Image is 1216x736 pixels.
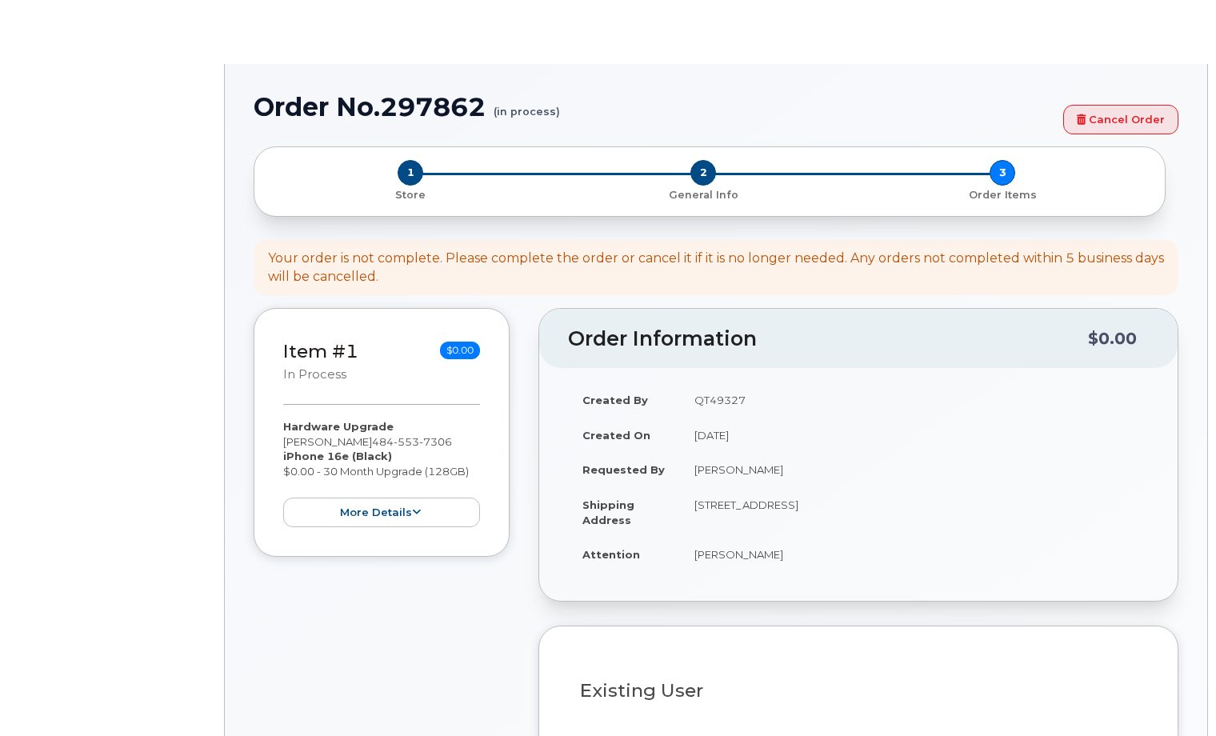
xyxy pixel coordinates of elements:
[560,188,846,202] p: General Info
[494,93,560,118] small: (in process)
[582,394,648,406] strong: Created By
[690,160,716,186] span: 2
[419,435,452,448] span: 7306
[283,420,394,433] strong: Hardware Upgrade
[554,186,853,202] a: 2 General Info
[582,463,665,476] strong: Requested By
[582,548,640,561] strong: Attention
[680,537,1149,572] td: [PERSON_NAME]
[1063,105,1178,134] a: Cancel Order
[680,382,1149,418] td: QT49327
[267,186,554,202] a: 1 Store
[283,340,358,362] a: Item #1
[394,435,419,448] span: 553
[580,681,1137,701] h3: Existing User
[582,429,650,442] strong: Created On
[568,328,1088,350] h2: Order Information
[440,342,480,359] span: $0.00
[283,450,392,462] strong: iPhone 16e (Black)
[283,367,346,382] small: in process
[274,188,547,202] p: Store
[254,93,1055,121] h1: Order No.297862
[680,418,1149,453] td: [DATE]
[372,435,452,448] span: 484
[680,487,1149,537] td: [STREET_ADDRESS]
[283,419,480,527] div: [PERSON_NAME] $0.00 - 30 Month Upgrade (128GB)
[680,452,1149,487] td: [PERSON_NAME]
[1088,323,1137,354] div: $0.00
[582,498,634,526] strong: Shipping Address
[398,160,423,186] span: 1
[283,498,480,527] button: more details
[268,250,1164,286] div: Your order is not complete. Please complete the order or cancel it if it is no longer needed. Any...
